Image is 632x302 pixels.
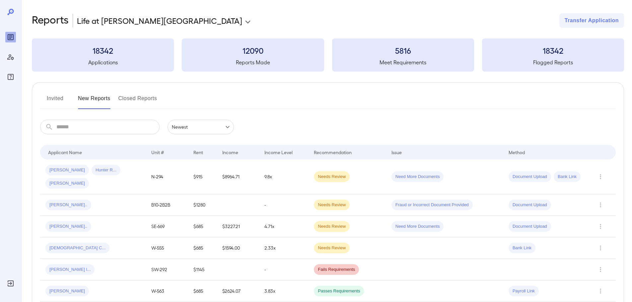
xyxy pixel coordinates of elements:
span: Hunter R... [92,167,120,173]
td: $3227.21 [217,216,259,237]
div: Issue [391,148,402,156]
div: Income [222,148,238,156]
td: $685 [188,216,217,237]
span: Fraud or Incorrect Document Provided [391,202,473,208]
div: Applicant Name [48,148,82,156]
td: - [259,259,309,280]
span: Need More Documents [391,174,444,180]
span: [PERSON_NAME] [45,288,89,294]
div: Reports [5,32,16,42]
span: Fails Requirements [314,267,359,273]
span: Needs Review [314,174,350,180]
td: B10-2B2B [146,194,188,216]
div: Unit # [151,148,164,156]
span: [DEMOGRAPHIC_DATA] C... [45,245,109,251]
span: Document Upload [509,202,551,208]
h3: 5816 [332,45,474,56]
div: Recommendation [314,148,352,156]
td: 2.33x [259,237,309,259]
button: Closed Reports [118,93,157,109]
div: Rent [193,148,204,156]
td: W-563 [146,280,188,302]
td: $8964.71 [217,159,259,194]
p: Life at [PERSON_NAME][GEOGRAPHIC_DATA] [77,15,242,26]
span: [PERSON_NAME] l... [45,267,95,273]
td: $1280 [188,194,217,216]
span: Need More Documents [391,223,444,230]
td: SE-669 [146,216,188,237]
td: 9.8x [259,159,309,194]
div: Income Level [264,148,293,156]
span: Bank Link [509,245,535,251]
td: 3.83x [259,280,309,302]
td: $1594.00 [217,237,259,259]
button: Row Actions [595,171,606,182]
button: Row Actions [595,221,606,232]
div: Newest [168,120,234,134]
td: SW-292 [146,259,188,280]
button: Transfer Application [559,13,624,28]
span: Document Upload [509,174,551,180]
button: Row Actions [595,286,606,296]
td: 4.71x [259,216,309,237]
span: Needs Review [314,245,350,251]
summary: 18342Applications12090Reports Made5816Meet Requirements18342Flagged Reports [32,38,624,72]
div: Manage Users [5,52,16,62]
button: New Reports [78,93,110,109]
td: W-555 [146,237,188,259]
span: Needs Review [314,223,350,230]
button: Row Actions [595,264,606,275]
td: $685 [188,280,217,302]
h5: Meet Requirements [332,58,474,66]
span: [PERSON_NAME] [45,180,89,187]
td: N-294 [146,159,188,194]
td: $2624.07 [217,280,259,302]
button: Row Actions [595,243,606,253]
td: $685 [188,237,217,259]
span: Payroll Link [509,288,539,294]
span: Passes Requirements [314,288,364,294]
td: - [259,194,309,216]
div: Method [509,148,525,156]
span: [PERSON_NAME].. [45,223,91,230]
h2: Reports [32,13,69,28]
span: [PERSON_NAME].. [45,202,91,208]
span: Document Upload [509,223,551,230]
button: Row Actions [595,200,606,210]
button: Invited [40,93,70,109]
h5: Reports Made [182,58,324,66]
h5: Applications [32,58,174,66]
h3: 18342 [482,45,624,56]
h3: 18342 [32,45,174,56]
td: $915 [188,159,217,194]
span: [PERSON_NAME] [45,167,89,173]
div: Log Out [5,278,16,289]
div: FAQ [5,72,16,82]
td: $1145 [188,259,217,280]
h3: 12090 [182,45,324,56]
h5: Flagged Reports [482,58,624,66]
span: Bank Link [554,174,581,180]
span: Needs Review [314,202,350,208]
